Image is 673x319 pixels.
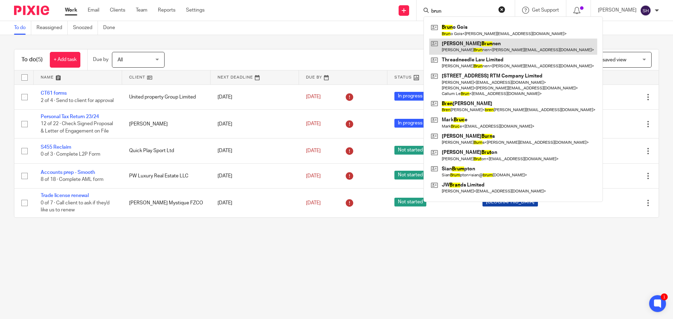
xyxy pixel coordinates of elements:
a: S455 Reclaim [41,145,71,150]
a: Accounts prep - Smooth [41,170,95,175]
span: All [118,57,123,62]
h1: To do [21,56,43,63]
span: [DATE] [306,121,321,126]
span: [DATE] [306,201,321,205]
a: Clients [110,7,125,14]
span: Not started [394,171,426,179]
img: svg%3E [640,5,651,16]
td: Quick Play Sport Ltd [122,138,211,163]
img: Pixie [14,6,49,15]
a: Trade license renewal [41,193,89,198]
a: Email [88,7,99,14]
a: To do [14,21,31,35]
span: [DATE] [306,174,321,178]
span: 0 of 7 · Call client to ask if they'd like us to renew [41,201,109,213]
input: Search [431,8,494,15]
p: Due by [93,56,108,63]
span: 8 of 18 · Complete AML form [41,177,104,182]
td: PW Luxury Real Estate LLC [122,163,211,188]
div: 1 [661,293,668,300]
td: [PERSON_NAME] [122,109,211,138]
span: Get Support [532,8,559,13]
a: Personal Tax Return 23/24 [41,114,99,119]
span: In progress [394,119,426,128]
td: [PERSON_NAME] Mystique FZCO [122,189,211,217]
td: [DATE] [211,109,299,138]
span: (5) [36,57,43,62]
td: [DATE] [211,84,299,109]
a: Settings [186,7,205,14]
span: [DATE] [306,148,321,153]
button: Clear [498,6,505,13]
span: 2 of 4 · Send to client for approval [41,98,114,103]
td: United property Group Limited [122,84,211,109]
a: Done [103,21,120,35]
a: Work [65,7,77,14]
a: Reassigned [36,21,68,35]
td: [DATE] [211,163,299,188]
span: [GEOGRAPHIC_DATA] [482,198,538,206]
span: 0 of 3 · Complete L2P Form [41,152,100,157]
span: 12 of 22 · Check Signed Proposal & Letter of Engagement on File [41,122,113,134]
span: Not started [394,198,426,206]
p: [PERSON_NAME] [598,7,637,14]
a: Snoozed [73,21,98,35]
td: [DATE] [211,138,299,163]
span: [DATE] [306,95,321,100]
a: Team [136,7,147,14]
td: [DATE] [211,189,299,217]
a: Reports [158,7,175,14]
span: In progress [394,92,426,101]
a: + Add task [50,52,80,68]
span: Not started [394,146,426,155]
a: CT61 forms [41,91,67,96]
span: Select saved view [587,57,626,62]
